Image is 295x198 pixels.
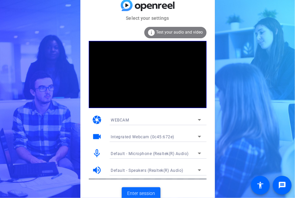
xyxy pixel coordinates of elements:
[278,181,286,189] mat-icon: message
[80,14,215,22] mat-card-subtitle: Select your settings
[92,165,102,175] mat-icon: volume_up
[111,135,175,139] span: Integrated Webcam (0c45:672e)
[92,115,102,125] mat-icon: camera
[127,190,155,197] span: Enter session
[92,148,102,158] mat-icon: mic_none
[111,168,184,173] span: Default - Speakers (Realtek(R) Audio)
[111,151,189,156] span: Default - Microphone (Realtek(R) Audio)
[256,181,264,189] mat-icon: accessibility
[156,30,203,35] span: Test your audio and video
[148,29,156,37] mat-icon: info
[92,132,102,142] mat-icon: videocam
[111,118,129,122] span: WEBCAM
